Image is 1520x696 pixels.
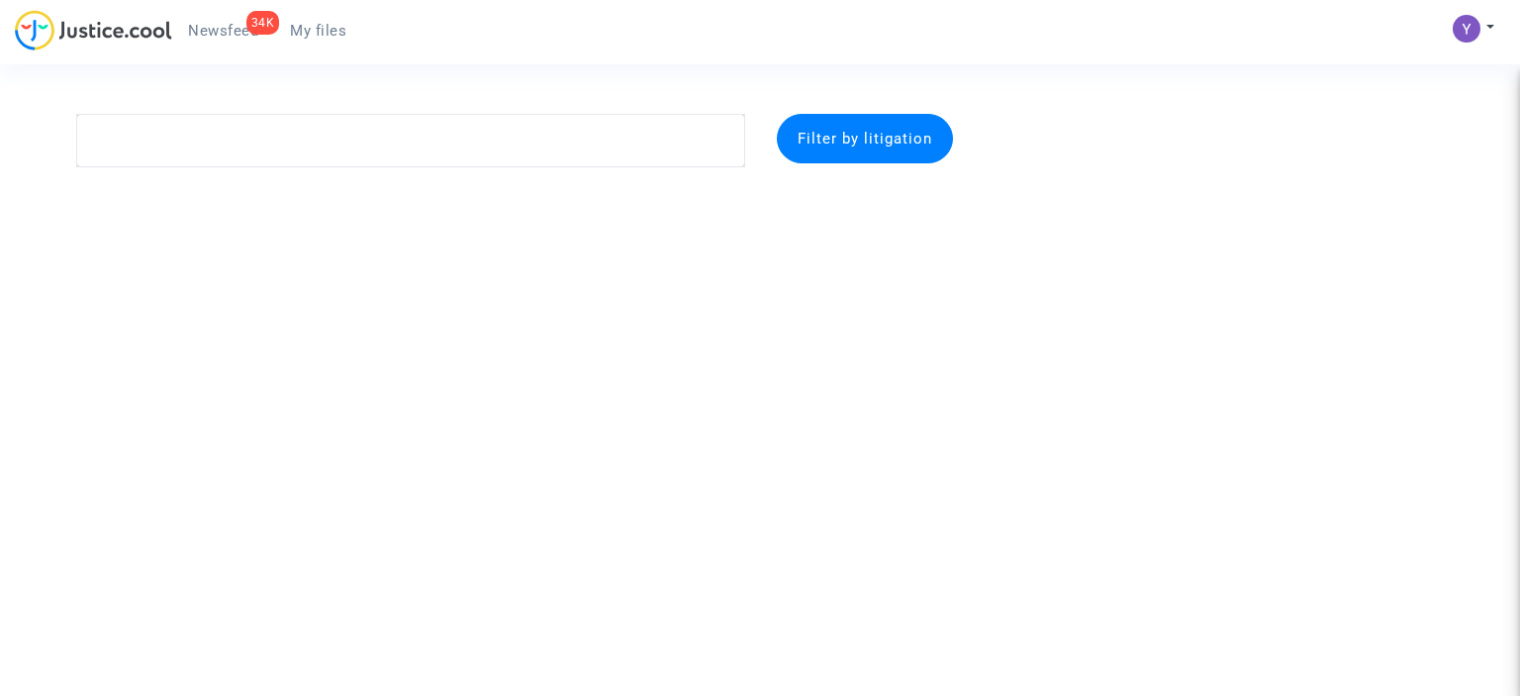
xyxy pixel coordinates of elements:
[798,130,932,148] span: Filter by litigation
[15,10,172,50] img: jc-logo.svg
[188,22,258,40] span: Newsfeed
[1453,15,1480,43] img: ACg8ocLJbu-06PV-PP0rSorRCNxlVR0ijoVEwORkjsgJBMEIW3VU-A=s96-c
[274,16,362,46] a: My files
[246,11,280,35] div: 34K
[172,16,274,46] a: 34KNewsfeed
[290,22,346,40] span: My files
